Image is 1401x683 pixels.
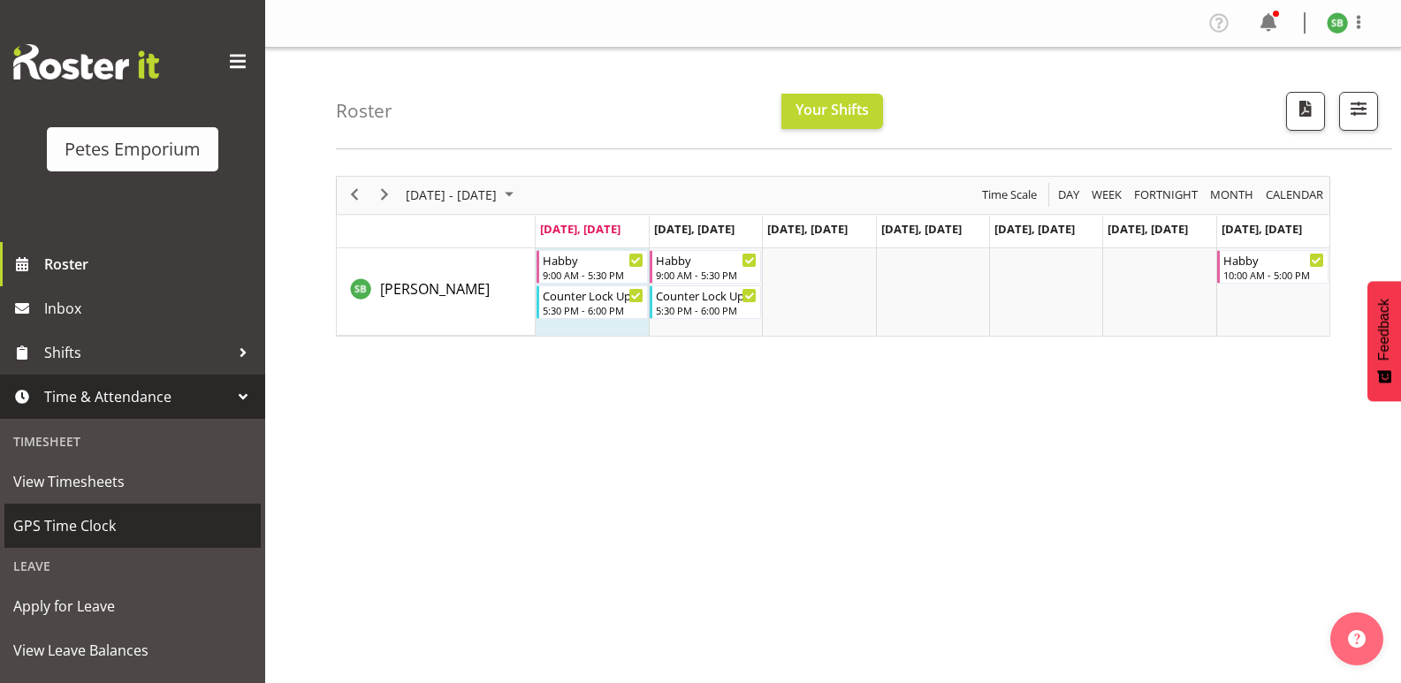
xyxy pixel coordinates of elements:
[44,295,256,322] span: Inbox
[4,584,261,628] a: Apply for Leave
[1263,184,1327,206] button: Month
[1367,281,1401,401] button: Feedback - Show survey
[336,176,1330,337] div: Timeline Week of August 11, 2025
[537,285,648,319] div: Stephanie Burdan"s event - Counter Lock Up Begin From Monday, August 11, 2025 at 5:30:00 PM GMT+1...
[1327,12,1348,34] img: stephanie-burden9828.jpg
[339,177,369,214] div: previous period
[4,459,261,504] a: View Timesheets
[1132,184,1199,206] span: Fortnight
[13,512,252,539] span: GPS Time Clock
[650,250,761,284] div: Stephanie Burdan"s event - Habby Begin From Tuesday, August 12, 2025 at 9:00:00 AM GMT+12:00 Ends...
[1223,268,1324,282] div: 10:00 AM - 5:00 PM
[656,268,757,282] div: 9:00 AM - 5:30 PM
[656,251,757,269] div: Habby
[1208,184,1255,206] span: Month
[1264,184,1325,206] span: calendar
[994,221,1075,237] span: [DATE], [DATE]
[337,248,536,336] td: Stephanie Burdan resource
[1207,184,1257,206] button: Timeline Month
[1131,184,1201,206] button: Fortnight
[1376,299,1392,360] span: Feedback
[543,286,643,304] div: Counter Lock Up
[44,383,230,410] span: Time & Attendance
[543,303,643,317] div: 5:30 PM - 6:00 PM
[654,221,735,237] span: [DATE], [DATE]
[1223,251,1324,269] div: Habby
[537,250,648,284] div: Stephanie Burdan"s event - Habby Begin From Monday, August 11, 2025 at 9:00:00 AM GMT+12:00 Ends ...
[400,177,524,214] div: August 11 - 17, 2025
[13,468,252,495] span: View Timesheets
[380,278,490,300] a: [PERSON_NAME]
[13,637,252,664] span: View Leave Balances
[1108,221,1188,237] span: [DATE], [DATE]
[369,177,400,214] div: next period
[656,303,757,317] div: 5:30 PM - 6:00 PM
[44,339,230,366] span: Shifts
[767,221,848,237] span: [DATE], [DATE]
[536,248,1329,336] table: Timeline Week of August 11, 2025
[980,184,1039,206] span: Time Scale
[403,184,522,206] button: August 2025
[1339,92,1378,131] button: Filter Shifts
[1055,184,1083,206] button: Timeline Day
[4,504,261,548] a: GPS Time Clock
[796,100,869,119] span: Your Shifts
[1217,250,1329,284] div: Stephanie Burdan"s event - Habby Begin From Sunday, August 17, 2025 at 10:00:00 AM GMT+12:00 Ends...
[13,44,159,80] img: Rosterit website logo
[380,279,490,299] span: [PERSON_NAME]
[540,221,621,237] span: [DATE], [DATE]
[1089,184,1125,206] button: Timeline Week
[373,184,397,206] button: Next
[1222,221,1302,237] span: [DATE], [DATE]
[4,423,261,459] div: Timesheet
[4,548,261,584] div: Leave
[543,268,643,282] div: 9:00 AM - 5:30 PM
[979,184,1040,206] button: Time Scale
[44,251,256,277] span: Roster
[1090,184,1123,206] span: Week
[543,251,643,269] div: Habby
[1348,630,1366,648] img: help-xxl-2.png
[781,94,883,129] button: Your Shifts
[13,593,252,619] span: Apply for Leave
[650,285,761,319] div: Stephanie Burdan"s event - Counter Lock Up Begin From Tuesday, August 12, 2025 at 5:30:00 PM GMT+...
[4,628,261,672] a: View Leave Balances
[336,101,392,121] h4: Roster
[1056,184,1081,206] span: Day
[343,184,367,206] button: Previous
[1286,92,1325,131] button: Download a PDF of the roster according to the set date range.
[404,184,499,206] span: [DATE] - [DATE]
[65,136,201,163] div: Petes Emporium
[656,286,757,304] div: Counter Lock Up
[881,221,962,237] span: [DATE], [DATE]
